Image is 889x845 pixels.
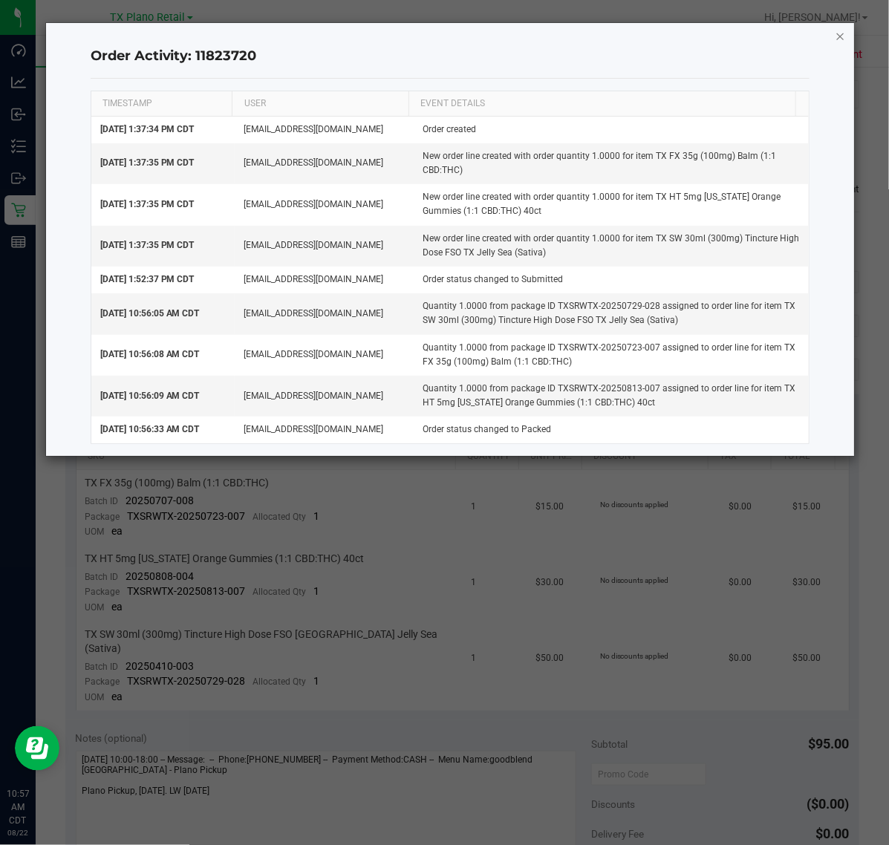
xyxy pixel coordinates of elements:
[414,143,810,184] td: New order line created with order quantity 1.0000 for item TX FX 35g (100mg) Balm (1:1 CBD:THC)
[100,274,195,284] span: [DATE] 1:52:37 PM CDT
[235,267,414,293] td: [EMAIL_ADDRESS][DOMAIN_NAME]
[414,267,810,293] td: Order status changed to Submitted
[414,417,810,443] td: Order status changed to Packed
[235,143,414,184] td: [EMAIL_ADDRESS][DOMAIN_NAME]
[414,293,810,334] td: Quantity 1.0000 from package ID TXSRWTX-20250729-028 assigned to order line for item TX SW 30ml (...
[91,47,810,66] h4: Order Activity: 11823720
[414,117,810,143] td: Order created
[235,117,414,143] td: [EMAIL_ADDRESS][DOMAIN_NAME]
[235,376,414,417] td: [EMAIL_ADDRESS][DOMAIN_NAME]
[235,226,414,267] td: [EMAIL_ADDRESS][DOMAIN_NAME]
[100,124,195,134] span: [DATE] 1:37:34 PM CDT
[100,424,200,434] span: [DATE] 10:56:33 AM CDT
[100,308,200,319] span: [DATE] 10:56:05 AM CDT
[414,184,810,225] td: New order line created with order quantity 1.0000 for item TX HT 5mg [US_STATE] Orange Gummies (1...
[232,91,408,117] th: USER
[408,91,796,117] th: EVENT DETAILS
[414,226,810,267] td: New order line created with order quantity 1.0000 for item TX SW 30ml (300mg) Tincture High Dose ...
[414,376,810,417] td: Quantity 1.0000 from package ID TXSRWTX-20250813-007 assigned to order line for item TX HT 5mg [U...
[235,293,414,334] td: [EMAIL_ADDRESS][DOMAIN_NAME]
[100,157,195,168] span: [DATE] 1:37:35 PM CDT
[235,335,414,376] td: [EMAIL_ADDRESS][DOMAIN_NAME]
[235,417,414,443] td: [EMAIL_ADDRESS][DOMAIN_NAME]
[235,184,414,225] td: [EMAIL_ADDRESS][DOMAIN_NAME]
[15,726,59,771] iframe: Resource center
[100,349,200,359] span: [DATE] 10:56:08 AM CDT
[100,199,195,209] span: [DATE] 1:37:35 PM CDT
[414,335,810,376] td: Quantity 1.0000 from package ID TXSRWTX-20250723-007 assigned to order line for item TX FX 35g (1...
[100,391,200,401] span: [DATE] 10:56:09 AM CDT
[91,91,232,117] th: TIMESTAMP
[100,240,195,250] span: [DATE] 1:37:35 PM CDT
